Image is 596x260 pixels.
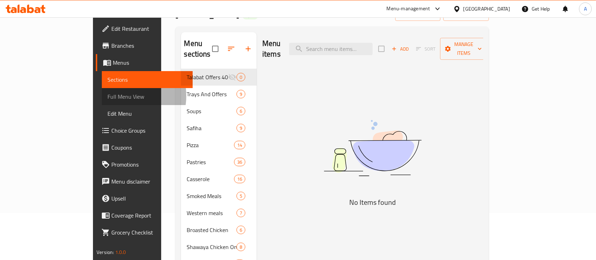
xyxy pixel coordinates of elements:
[96,207,193,224] a: Coverage Report
[262,38,281,59] h2: Menu items
[96,54,193,71] a: Menus
[411,44,440,54] span: Select section first
[102,105,193,122] a: Edit Menu
[387,5,430,13] div: Menu-management
[111,41,187,50] span: Branches
[208,41,223,56] span: Select all sections
[181,86,257,103] div: Trays And Offers9
[237,91,245,98] span: 9
[234,141,245,149] div: items
[107,109,187,118] span: Edit Menu
[181,238,257,255] div: Shawaya Chicken On Machine8
[181,221,257,238] div: Broasted Chicken6
[181,69,257,86] div: Talabat Offers 40-50%0
[96,37,193,54] a: Branches
[389,44,411,54] button: Add
[96,139,193,156] a: Coupons
[236,73,245,81] div: items
[97,248,114,257] span: Version:
[96,122,193,139] a: Choice Groups
[181,204,257,221] div: Western meals7
[107,75,187,84] span: Sections
[389,44,411,54] span: Add item
[181,120,257,137] div: Safiha9
[111,194,187,203] span: Upsell
[440,38,487,60] button: Manage items
[236,90,245,98] div: items
[96,156,193,173] a: Promotions
[463,5,510,13] div: [GEOGRAPHIC_DATA]
[107,92,187,101] span: Full Menu View
[284,197,461,208] h5: No Items found
[237,227,245,233] span: 6
[187,90,236,98] span: Trays And Offers
[96,190,193,207] a: Upsell
[187,192,236,200] span: Smoked Meals
[187,124,236,132] span: Safiha
[187,107,236,115] span: Soups
[115,248,126,257] span: 1.0.0
[181,103,257,120] div: Soups6
[181,137,257,154] div: Pizza14
[113,58,187,67] span: Menus
[391,45,410,53] span: Add
[102,88,193,105] a: Full Menu View
[234,176,245,183] span: 16
[181,154,257,171] div: Pastries36
[187,226,236,234] span: Broasted Chicken
[187,243,236,251] span: Shawaya Chicken On Machine
[284,101,461,195] img: dish.svg
[401,10,435,19] span: import
[181,171,257,187] div: Casserole16
[228,73,236,81] svg: Inactive section
[236,209,245,217] div: items
[237,74,245,81] span: 0
[234,159,245,166] span: 36
[111,126,187,135] span: Choice Groups
[187,209,236,217] span: Western meals
[236,226,245,234] div: items
[236,243,245,251] div: items
[111,211,187,220] span: Coverage Report
[237,244,245,250] span: 8
[111,177,187,186] span: Menu disclaimer
[584,5,587,13] span: A
[187,73,228,81] span: Talabat Offers 40-50%
[102,71,193,88] a: Sections
[237,210,245,216] span: 7
[237,193,245,200] span: 5
[181,187,257,204] div: Smoked Meals5
[223,40,240,57] span: Sort sections
[111,228,187,237] span: Grocery Checklist
[236,124,245,132] div: items
[184,38,212,59] h2: Menu sections
[236,192,245,200] div: items
[187,158,234,166] span: Pastries
[96,173,193,190] a: Menu disclaimer
[187,175,234,183] span: Casserole
[96,20,193,37] a: Edit Restaurant
[111,24,187,33] span: Edit Restaurant
[237,125,245,132] span: 9
[240,40,257,57] button: Add section
[96,224,193,241] a: Grocery Checklist
[187,141,234,149] span: Pizza
[234,175,245,183] div: items
[234,142,245,149] span: 14
[111,143,187,152] span: Coupons
[446,40,482,58] span: Manage items
[111,160,187,169] span: Promotions
[237,108,245,115] span: 6
[289,43,373,55] input: search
